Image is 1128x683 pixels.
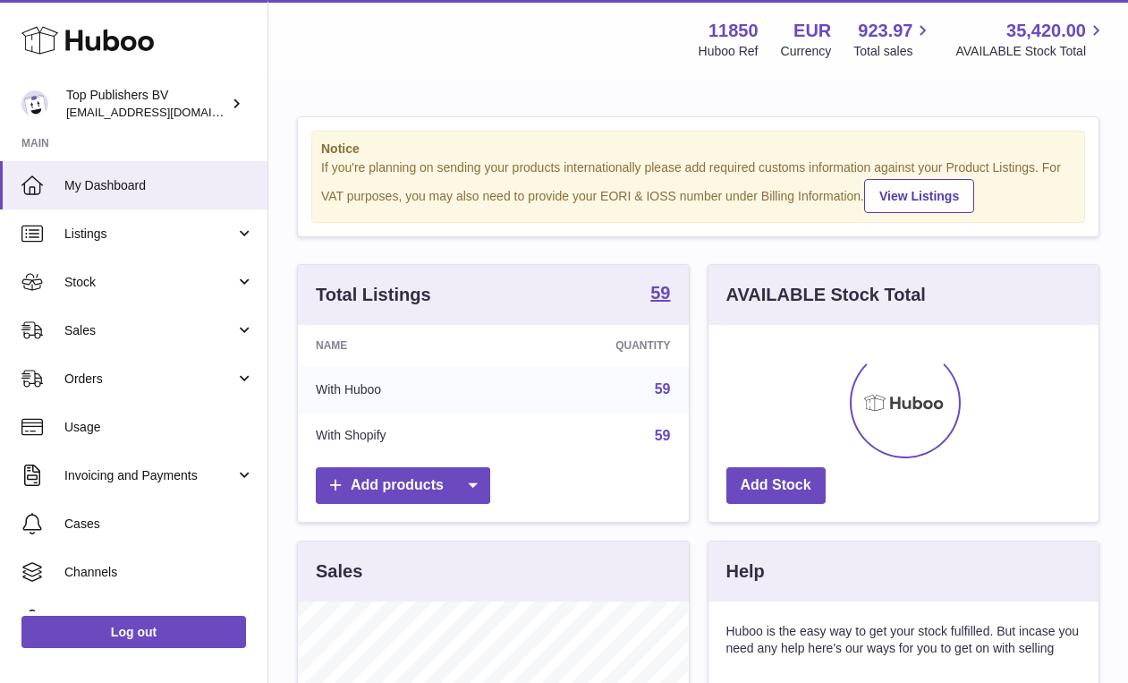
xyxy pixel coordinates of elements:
[508,325,688,366] th: Quantity
[655,428,671,443] a: 59
[66,87,227,121] div: Top Publishers BV
[64,371,235,388] span: Orders
[316,559,362,584] h3: Sales
[781,43,832,60] div: Currency
[726,283,926,307] h3: AVAILABLE Stock Total
[726,623,1081,657] p: Huboo is the easy way to get your stock fulfilled. But incase you need any help here's our ways f...
[64,516,254,533] span: Cases
[298,325,508,366] th: Name
[650,284,670,302] strong: 59
[64,564,254,581] span: Channels
[864,179,974,213] a: View Listings
[298,366,508,413] td: With Huboo
[21,616,246,648] a: Log out
[316,283,431,307] h3: Total Listings
[726,559,765,584] h3: Help
[955,43,1107,60] span: AVAILABLE Stock Total
[321,159,1075,213] div: If you're planning on sending your products internationally please add required customs informati...
[64,274,235,291] span: Stock
[1006,19,1086,43] span: 35,420.00
[64,467,235,484] span: Invoicing and Payments
[316,467,490,504] a: Add products
[726,467,826,504] a: Add Stock
[955,19,1107,60] a: 35,420.00 AVAILABLE Stock Total
[650,284,670,305] a: 59
[64,419,254,436] span: Usage
[64,322,235,339] span: Sales
[853,19,933,60] a: 923.97 Total sales
[21,90,48,117] img: accounts@fantasticman.com
[708,19,759,43] strong: 11850
[858,19,912,43] span: 923.97
[64,177,254,194] span: My Dashboard
[699,43,759,60] div: Huboo Ref
[298,413,508,459] td: With Shopify
[64,226,235,243] span: Listings
[66,105,263,119] span: [EMAIL_ADDRESS][DOMAIN_NAME]
[321,141,1075,158] strong: Notice
[793,19,831,43] strong: EUR
[655,381,671,397] a: 59
[853,43,933,60] span: Total sales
